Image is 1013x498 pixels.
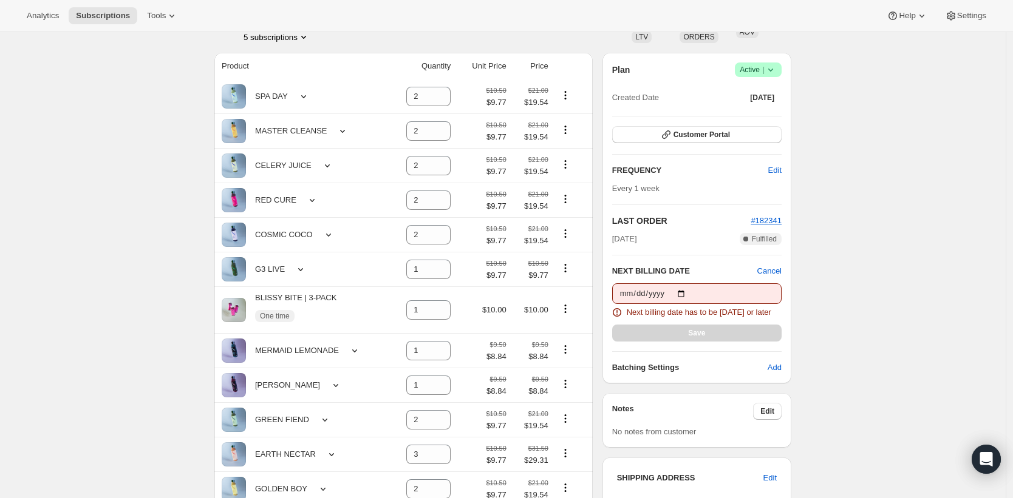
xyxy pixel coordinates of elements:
span: Fulfilled [752,234,777,244]
img: product img [222,84,246,109]
small: $10.50 [486,445,506,452]
span: $9.77 [486,96,506,109]
span: One time [260,311,290,321]
img: product img [222,119,246,143]
span: No notes from customer [612,427,697,436]
small: $10.50 [486,156,506,163]
button: Product actions [556,446,575,460]
button: Product actions [244,31,310,43]
span: LTV [635,33,648,41]
span: [DATE] [612,233,637,245]
span: $19.54 [514,166,548,178]
span: $9.77 [514,269,548,281]
small: $21.00 [528,225,548,232]
h2: NEXT BILLING DATE [612,265,757,277]
small: $10.50 [486,121,506,129]
span: $9.77 [486,269,506,281]
button: Product actions [556,377,575,391]
th: Price [510,53,552,79]
span: $9.77 [486,235,506,247]
small: $21.00 [528,479,548,486]
span: $19.54 [514,420,548,432]
button: Edit [761,161,789,180]
span: $9.77 [486,420,506,432]
h2: Plan [612,64,630,76]
span: $10.00 [524,305,548,314]
button: Product actions [556,481,575,494]
small: $10.50 [486,87,506,94]
div: [PERSON_NAME] [246,379,320,391]
button: Add [760,358,789,377]
button: Product actions [556,123,575,136]
div: GREEN FIEND [246,414,309,426]
small: $9.50 [490,341,506,348]
img: product img [222,153,246,178]
div: SPA DAY [246,90,288,103]
small: $21.00 [528,121,548,129]
span: Created Date [612,92,659,104]
div: MERMAID LEMONADE [246,345,339,357]
span: $8.84 [514,385,548,397]
button: Product actions [556,227,575,240]
span: Tools [147,11,166,21]
div: Open Intercom Messenger [972,445,1001,474]
span: $19.54 [514,131,548,143]
span: $9.77 [486,166,506,178]
button: [DATE] [743,89,782,106]
img: product img [222,257,246,281]
span: $8.84 [514,351,548,363]
small: $21.00 [528,410,548,417]
span: ORDERS [683,33,714,41]
span: Customer Portal [674,130,730,140]
small: $31.50 [528,445,548,452]
button: Edit [753,403,782,420]
span: Cancel [757,265,782,277]
small: $10.50 [486,225,506,232]
button: Product actions [556,261,575,275]
div: MASTER CLEANSE [246,125,327,137]
span: $9.77 [486,131,506,143]
span: Every 1 week [612,184,660,193]
h2: LAST ORDER [612,215,751,227]
span: Analytics [27,11,59,21]
span: Active [740,64,777,76]
small: $9.50 [490,375,506,383]
span: Next billing date has to be [DATE] or later [627,306,771,318]
div: BLISSY BITE | 3-PACK [246,292,336,328]
img: product img [222,338,246,363]
button: Analytics [19,7,66,24]
th: Product [214,53,386,79]
span: [DATE] [750,93,774,103]
button: Help [879,7,935,24]
button: Subscriptions [69,7,137,24]
button: Product actions [556,89,575,102]
span: | [763,65,765,75]
span: Edit [760,406,774,416]
small: $10.50 [486,410,506,417]
h2: FREQUENCY [612,164,768,177]
div: RED CURE [246,194,296,206]
span: $10.00 [482,305,506,314]
button: Edit [756,468,784,488]
button: Product actions [556,158,575,171]
div: GOLDEN BOY [246,483,307,495]
button: Settings [938,7,994,24]
span: $9.77 [486,454,506,466]
span: $19.54 [514,96,548,109]
span: Edit [763,472,777,484]
img: product img [222,298,246,322]
div: EARTH NECTAR [246,448,316,460]
span: Add [768,362,782,374]
span: AOV [740,28,755,36]
button: Customer Portal [612,126,782,143]
div: G3 LIVE [246,263,285,275]
span: $8.84 [486,351,506,363]
small: $10.50 [486,479,506,486]
small: $10.50 [486,260,506,267]
small: $10.50 [528,260,548,267]
th: Quantity [386,53,455,79]
span: $9.77 [486,200,506,212]
img: product img [222,223,246,247]
div: COSMIC COCO [246,229,313,241]
span: Edit [768,164,782,177]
